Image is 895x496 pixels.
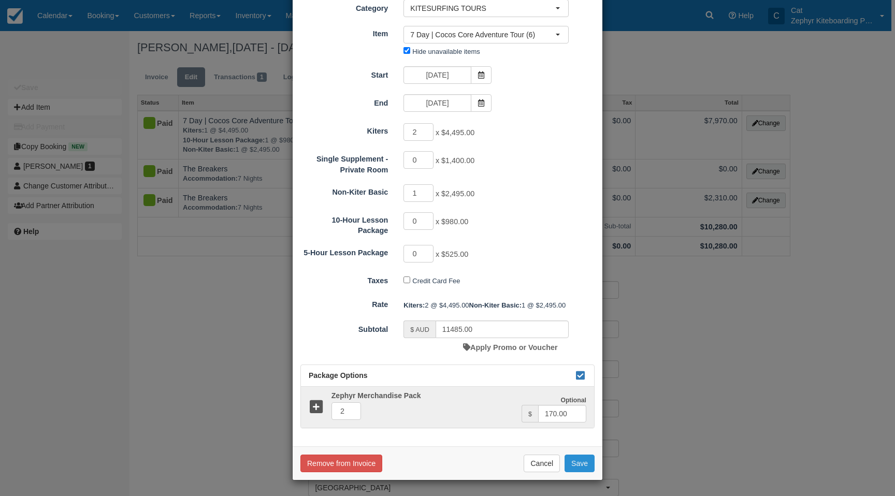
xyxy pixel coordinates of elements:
button: Remove from Invoice [300,455,382,472]
button: Save [565,455,595,472]
span: x $1,400.00 [436,157,474,165]
span: 7 Day | Cocos Core Adventure Tour (6) [410,30,555,40]
input: 5-Hour Lesson Package [403,245,434,262]
span: x $4,495.00 [436,129,474,137]
small: $ [528,411,532,418]
span: Package Options [309,371,368,380]
label: 10-Hour Lesson Package [293,211,396,236]
input: 10-Hour Lesson Package [403,212,434,230]
button: Cancel [524,455,560,472]
h5: Zephyr Merchandise Pack [324,392,522,400]
a: Optional $ [301,387,594,428]
label: Hide unavailable items [412,48,480,55]
input: Non-Kiter Basic [403,184,434,202]
a: Apply Promo or Voucher [463,343,557,352]
label: Start [293,66,396,81]
label: 5-Hour Lesson Package [293,244,396,258]
label: Taxes [293,272,396,286]
div: 2 @ $4,495.00 1 @ $2,495.00 [396,297,602,314]
label: Item [293,25,396,39]
label: Single Supplement - Private Room [293,150,396,175]
span: x $525.00 [436,250,468,258]
strong: Optional [560,397,586,404]
input: Single Supplement - Private Room [403,151,434,169]
strong: Kiters [403,301,425,309]
small: $ AUD [410,326,429,333]
span: KITESURFING TOURS [410,3,555,13]
input: Kiters [403,123,434,141]
label: Subtotal [293,320,396,335]
label: End [293,94,396,109]
strong: Non-Kiter Basic [469,301,522,309]
label: Rate [293,296,396,310]
label: Kiters [293,122,396,137]
span: x $980.00 [436,217,468,226]
span: x $2,495.00 [436,189,474,198]
button: 7 Day | Cocos Core Adventure Tour (6) [403,26,569,43]
label: Credit Card Fee [412,277,460,285]
label: Non-Kiter Basic [293,183,396,198]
